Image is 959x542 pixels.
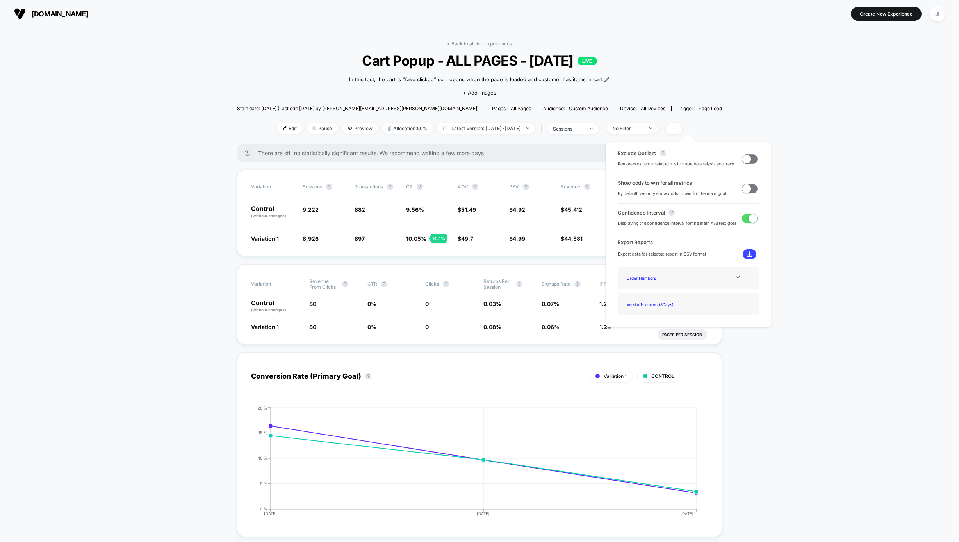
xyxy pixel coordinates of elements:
[851,7,922,21] button: Create New Experience
[14,8,26,20] img: Visually logo
[513,206,525,213] span: 4.92
[32,10,88,18] span: [DOMAIN_NAME]
[355,184,383,190] span: Transactions
[313,301,316,307] span: 0
[367,324,376,330] span: 0 %
[618,250,706,258] span: Export data for selected report in CSV format
[618,220,736,227] span: Displaying the confidence interval for the main A/B test goal
[349,76,602,84] span: In this test, the cart is "fake clicked" so it opens when the page is loaded and customer has ite...
[277,123,303,134] span: Edit
[461,235,473,242] span: 49.7
[614,106,671,111] span: Device:
[425,281,439,287] span: Clicks
[283,126,287,130] img: edit
[12,7,91,20] button: [DOMAIN_NAME]
[243,406,700,523] div: CONVERSION_RATE
[303,235,319,242] span: 8,926
[618,209,665,216] span: Confidence Interval
[651,373,674,379] span: CONTROL
[260,506,267,511] tspan: 0 %
[561,206,582,213] span: $
[927,6,947,22] button: JI
[326,184,332,190] button: ?
[406,206,424,213] span: 9.56 %
[417,184,423,190] button: ?
[251,324,279,330] span: Variation 1
[618,239,759,245] span: Export Reports
[342,123,378,134] span: Preview
[381,281,387,287] button: ?
[584,184,590,190] button: ?
[258,150,706,156] span: There are still no statistically significant results. We recommend waiting a few more days
[309,278,338,290] span: Revenue From Clicks
[492,106,531,111] div: Pages:
[590,128,593,129] img: end
[618,190,726,197] span: By default, we only show odds to win for the main goal
[618,180,692,186] span: Show odds to win for all metrics
[641,106,665,111] span: all devices
[458,235,473,242] span: $
[668,209,675,216] button: ?
[264,511,277,516] tspan: [DATE]
[425,324,429,330] span: 0
[251,300,301,313] p: Control
[543,106,608,111] div: Audience:
[472,184,478,190] button: ?
[303,206,319,213] span: 9,222
[342,281,348,287] button: ?
[604,373,627,379] span: Variation 1
[237,106,479,111] span: Start date: [DATE] (Last edit [DATE] by [PERSON_NAME][EMAIL_ADDRESS][PERSON_NAME][DOMAIN_NAME])
[477,511,490,516] tspan: [DATE]
[355,206,365,213] span: 882
[437,123,535,134] span: Latest Version: [DATE] - [DATE]
[542,301,559,307] span: 0.07 %
[542,324,560,330] span: 0.06 %
[523,184,529,190] button: ?
[561,235,583,242] span: $
[313,324,316,330] span: 0
[261,52,697,69] span: Cart Popup - ALL PAGES - [DATE]
[509,235,525,242] span: $
[388,126,391,131] img: rebalance
[483,301,501,307] span: 0.03 %
[574,281,581,287] button: ?
[258,456,267,460] tspan: 10 %
[251,206,295,219] p: Control
[564,206,582,213] span: 45,412
[430,234,447,243] div: + 5.1 %
[513,235,525,242] span: 4.99
[382,123,433,134] span: Allocation: 50%
[251,308,286,312] span: (without changes)
[447,41,512,47] a: < Back to all live experiences
[251,213,286,218] span: (without changes)
[483,278,512,290] span: Returns Per Session
[461,206,476,213] span: 51.49
[660,150,666,156] button: ?
[677,106,722,111] div: Trigger:
[681,511,693,516] tspan: [DATE]
[463,89,496,96] span: + Add Images
[569,106,608,111] span: Custom Audience
[406,184,413,190] span: CR
[367,281,377,287] span: CTR
[618,150,656,156] span: Exclude Outliers
[699,106,722,111] span: Page Load
[443,281,449,287] button: ?
[387,184,393,190] button: ?
[511,106,531,111] span: all pages
[251,235,279,242] span: Variation 1
[309,324,316,330] span: $
[747,251,752,257] img: download
[564,235,583,242] span: 44,581
[260,481,267,486] tspan: 5 %
[406,235,426,242] span: 10.05 %
[365,373,371,379] button: ?
[443,126,447,130] img: calendar
[526,127,529,129] img: end
[509,184,519,190] span: PSV
[367,301,376,307] span: 0 %
[618,160,734,168] span: Removes extreme data points to improve analysis accuracy
[458,184,468,190] span: AOV
[612,125,643,131] div: No Filter
[355,235,365,242] span: 897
